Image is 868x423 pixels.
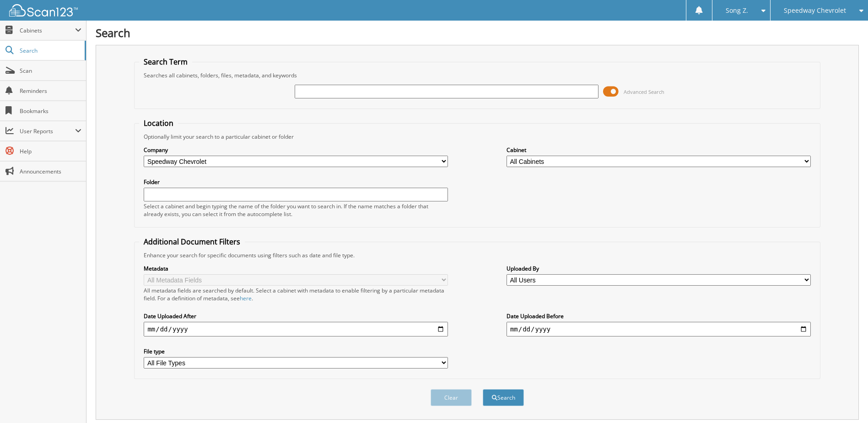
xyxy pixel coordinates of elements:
[139,118,178,128] legend: Location
[784,8,846,13] span: Speedway Chevrolet
[507,265,811,272] label: Uploaded By
[144,347,448,355] label: File type
[96,25,859,40] h1: Search
[144,312,448,320] label: Date Uploaded After
[20,47,80,54] span: Search
[144,265,448,272] label: Metadata
[139,237,245,247] legend: Additional Document Filters
[20,127,75,135] span: User Reports
[139,133,815,141] div: Optionally limit your search to a particular cabinet or folder
[20,27,75,34] span: Cabinets
[483,389,524,406] button: Search
[507,312,811,320] label: Date Uploaded Before
[139,251,815,259] div: Enhance your search for specific documents using filters such as date and file type.
[144,146,448,154] label: Company
[431,389,472,406] button: Clear
[20,107,81,115] span: Bookmarks
[144,178,448,186] label: Folder
[624,88,664,95] span: Advanced Search
[20,67,81,75] span: Scan
[20,168,81,175] span: Announcements
[726,8,748,13] span: Song Z.
[507,146,811,154] label: Cabinet
[144,287,448,302] div: All metadata fields are searched by default. Select a cabinet with metadata to enable filtering b...
[144,202,448,218] div: Select a cabinet and begin typing the name of the folder you want to search in. If the name match...
[507,322,811,336] input: end
[240,294,252,302] a: here
[139,57,192,67] legend: Search Term
[139,71,815,79] div: Searches all cabinets, folders, files, metadata, and keywords
[20,87,81,95] span: Reminders
[144,322,448,336] input: start
[20,147,81,155] span: Help
[9,4,78,16] img: scan123-logo-white.svg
